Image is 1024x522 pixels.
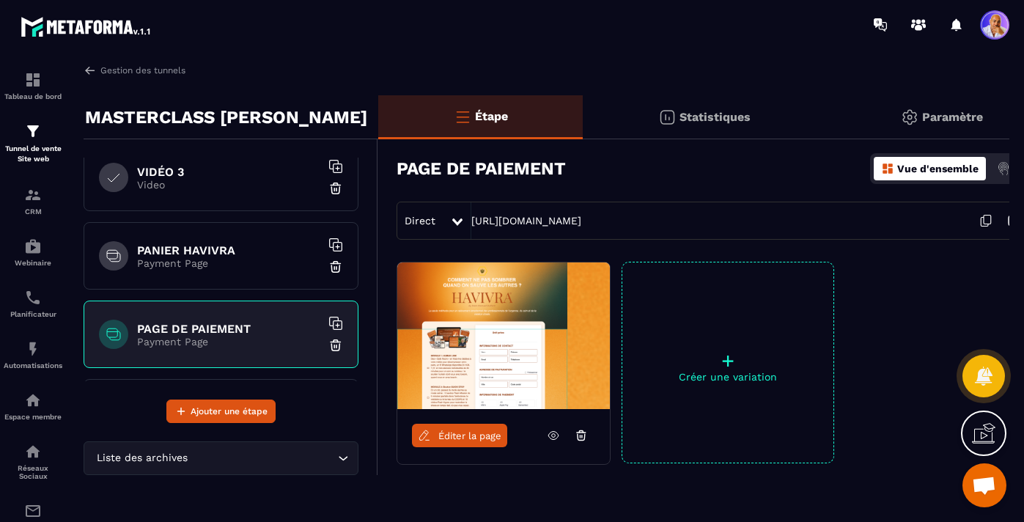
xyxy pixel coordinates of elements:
[4,464,62,480] p: Réseaux Sociaux
[438,430,501,441] span: Éditer la page
[137,165,320,179] h6: VIDÉO 3
[4,111,62,175] a: formationformationTunnel de vente Site web
[24,186,42,204] img: formation
[137,336,320,348] p: Payment Page
[24,71,42,89] img: formation
[622,371,833,383] p: Créer une variation
[679,110,751,124] p: Statistiques
[471,215,581,227] a: [URL][DOMAIN_NAME]
[4,259,62,267] p: Webinaire
[4,432,62,491] a: social-networksocial-networkRéseaux Sociaux
[328,181,343,196] img: trash
[85,103,367,132] p: MASTERCLASS [PERSON_NAME]
[658,109,676,126] img: stats.20deebd0.svg
[4,60,62,111] a: formationformationTableau de bord
[24,238,42,255] img: automations
[4,144,62,164] p: Tunnel de vente Site web
[4,381,62,432] a: automationsautomationsEspace membre
[24,340,42,358] img: automations
[84,441,358,475] div: Search for option
[24,502,42,520] img: email
[24,289,42,306] img: scheduler
[24,443,42,460] img: social-network
[137,322,320,336] h6: PAGE DE PAIEMENT
[922,110,983,124] p: Paramètre
[4,207,62,216] p: CRM
[4,329,62,381] a: automationsautomationsAutomatisations
[897,163,979,174] p: Vue d'ensemble
[137,257,320,269] p: Payment Page
[328,338,343,353] img: trash
[93,450,191,466] span: Liste des archives
[397,262,610,409] img: image
[4,92,62,100] p: Tableau de bord
[191,404,268,419] span: Ajouter une étape
[405,215,435,227] span: Direct
[4,227,62,278] a: automationsautomationsWebinaire
[962,463,1006,507] div: Ouvrir le chat
[475,109,508,123] p: Étape
[84,64,97,77] img: arrow
[24,391,42,409] img: automations
[84,64,185,77] a: Gestion des tunnels
[166,400,276,423] button: Ajouter une étape
[997,162,1010,175] img: actions.d6e523a2.png
[21,13,152,40] img: logo
[412,424,507,447] a: Éditer la page
[137,243,320,257] h6: PANIER HAVIVRA
[881,162,894,175] img: dashboard-orange.40269519.svg
[397,158,566,179] h3: PAGE DE PAIEMENT
[901,109,918,126] img: setting-gr.5f69749f.svg
[4,413,62,421] p: Espace membre
[328,260,343,274] img: trash
[4,310,62,318] p: Planificateur
[4,361,62,370] p: Automatisations
[622,350,833,371] p: +
[24,122,42,140] img: formation
[454,108,471,125] img: bars-o.4a397970.svg
[4,175,62,227] a: formationformationCRM
[191,450,334,466] input: Search for option
[4,278,62,329] a: schedulerschedulerPlanificateur
[137,179,320,191] p: Video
